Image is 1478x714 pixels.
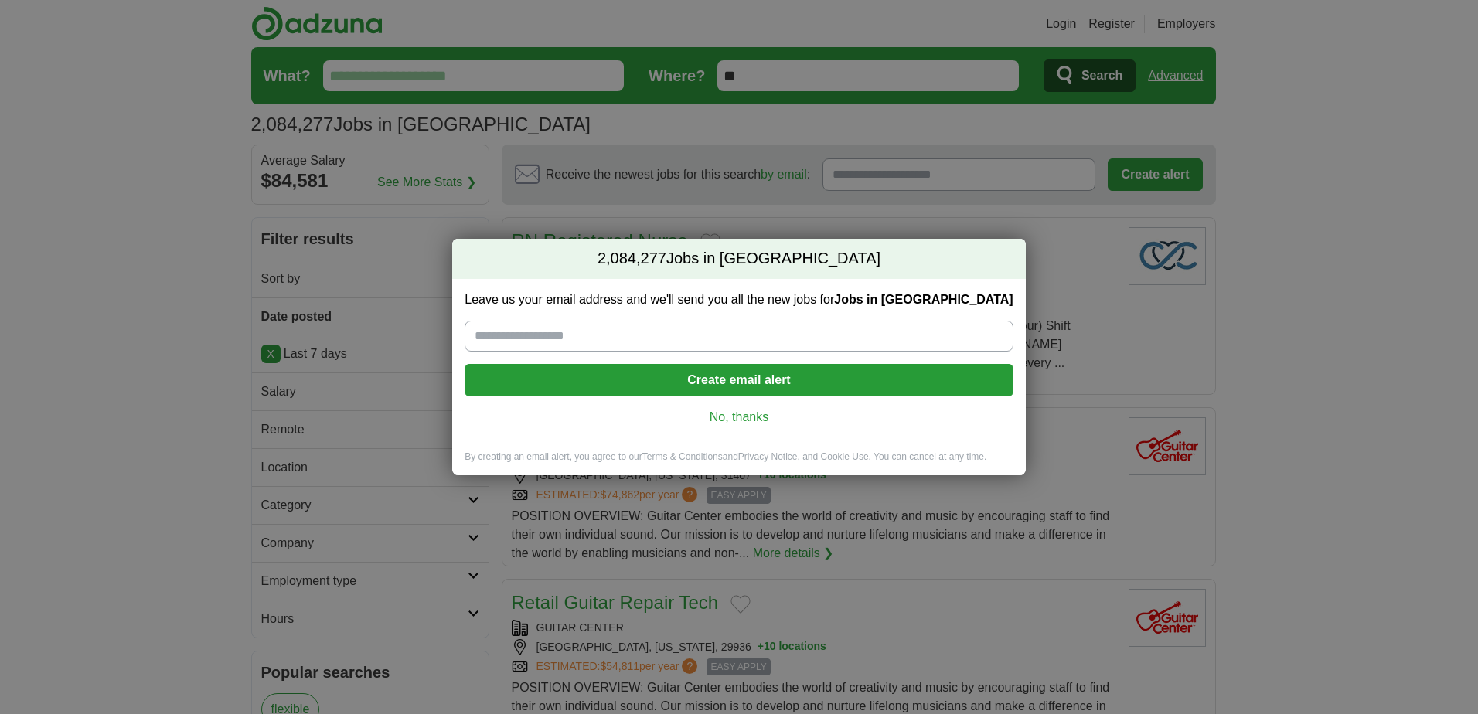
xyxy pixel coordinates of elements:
div: By creating an email alert, you agree to our and , and Cookie Use. You can cancel at any time. [452,450,1025,476]
a: Terms & Conditions [642,451,723,462]
label: Leave us your email address and we'll send you all the new jobs for [465,291,1013,308]
span: 2,084,277 [598,248,666,270]
h2: Jobs in [GEOGRAPHIC_DATA] [452,239,1025,279]
a: Privacy Notice [738,451,798,462]
strong: Jobs in [GEOGRAPHIC_DATA] [834,293,1013,306]
a: No, thanks [477,409,1000,426]
button: Create email alert [465,364,1013,396]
